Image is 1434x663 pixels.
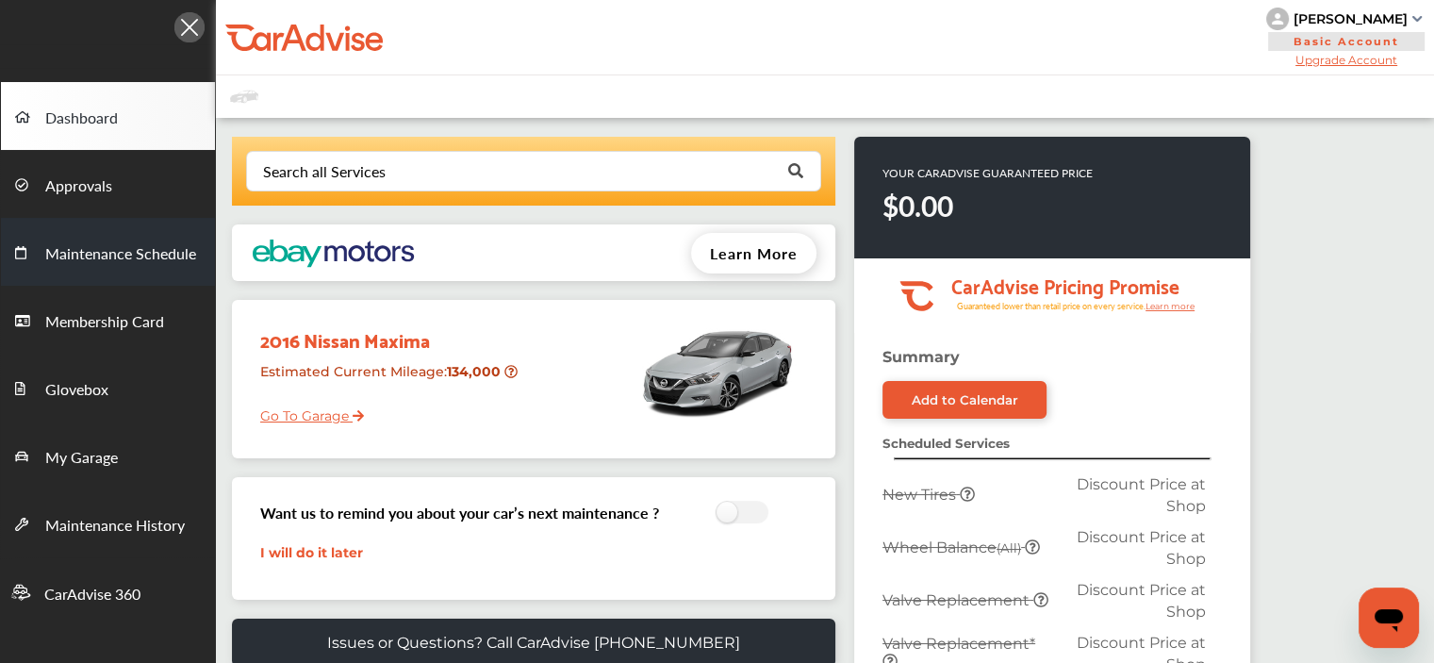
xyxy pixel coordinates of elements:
[1077,528,1206,568] span: Discount Price at Shop
[957,300,1146,312] tspan: Guaranteed lower than retail price on every service.
[1,286,215,354] a: Membership Card
[882,591,1033,609] span: Valve Replacement
[1,218,215,286] a: Maintenance Schedule
[1,422,215,489] a: My Garage
[45,514,185,539] span: Maintenance History
[246,393,364,429] a: Go To Garage
[882,539,1025,556] span: Wheel Balance
[1266,53,1426,67] span: Upgrade Account
[882,165,1093,181] p: YOUR CARADVISE GUARANTEED PRICE
[1,82,215,150] a: Dashboard
[1266,8,1289,30] img: knH8PDtVvWoAbQRylUukY18CTiRevjo20fAtgn5MLBQj4uumYvk2MzTtcAIzfGAtb1XOLVMAvhLuqoNAbL4reqehy0jehNKdM...
[45,174,112,199] span: Approvals
[45,242,196,267] span: Maintenance Schedule
[710,242,798,264] span: Learn More
[997,540,1021,555] small: (All)
[260,502,659,523] h3: Want us to remind you about your car’s next maintenance ?
[882,635,1035,653] span: Valve Replacement*
[1268,32,1425,51] span: Basic Account
[447,363,504,380] strong: 134,000
[45,310,164,335] span: Membership Card
[882,348,960,366] strong: Summary
[45,446,118,471] span: My Garage
[1,354,215,422] a: Glovebox
[1,150,215,218] a: Approvals
[1,489,215,557] a: Maintenance History
[912,392,1018,407] div: Add to Calendar
[1294,10,1408,27] div: [PERSON_NAME]
[45,378,108,403] span: Glovebox
[327,634,740,652] p: Issues or Questions? Call CarAdvise [PHONE_NUMBER]
[882,381,1047,419] a: Add to Calendar
[882,436,1010,451] strong: Scheduled Services
[951,268,1179,302] tspan: CarAdvise Pricing Promise
[45,107,118,131] span: Dashboard
[882,486,960,504] span: New Tires
[1146,301,1195,311] tspan: Learn more
[260,544,363,561] a: I will do it later
[1412,16,1422,22] img: sCxJUJ+qAmfqhQGDUl18vwLg4ZYJ6CxN7XmbOMBAAAAAElFTkSuQmCC
[44,583,140,607] span: CarAdvise 360
[1359,588,1419,648] iframe: Button to launch messaging window
[637,309,798,432] img: mobile_10489_st0640_046.jpg
[246,356,522,404] div: Estimated Current Mileage :
[263,164,386,179] div: Search all Services
[230,85,258,108] img: placeholder_car.fcab19be.svg
[882,186,953,225] strong: $0.00
[246,309,522,356] div: 2016 Nissan Maxima
[1077,581,1206,621] span: Discount Price at Shop
[174,12,205,42] img: Icon.5fd9dcc7.svg
[1077,475,1206,515] span: Discount Price at Shop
